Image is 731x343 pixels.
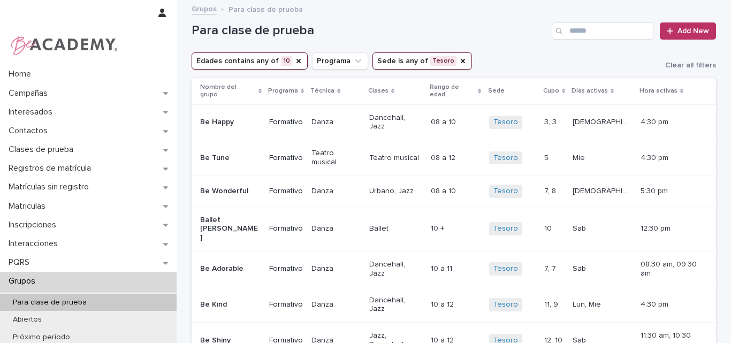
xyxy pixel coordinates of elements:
p: Lun, Mie [573,298,603,309]
p: Danza [311,187,361,196]
p: Ballet [369,224,422,233]
tr: Be HappyFormativoDanzaDancehall, Jazz08 a 1008 a 10 Tesoro 3, 33, 3 [DEMOGRAPHIC_DATA], Mar[DEMOG... [192,104,716,140]
p: Sab [573,222,588,233]
p: Mie [573,151,587,163]
p: 4:30 pm [641,154,699,163]
a: Tesoro [493,264,518,273]
p: Interesados [4,107,61,117]
p: PQRS [4,257,38,268]
p: Matriculas [4,201,54,211]
p: Formativo [269,187,303,196]
p: Be Wonderful [200,187,260,196]
tr: Be AdorableFormativoDanzaDancehall, Jazz10 a 1110 a 11 Tesoro 7, 77, 7 SabSab 08:30 am, 09:30 am [192,251,716,287]
button: Sede [372,52,472,70]
tr: Be TuneFormativoTeatro musicalTeatro musical08 a 1208 a 12 Tesoro 55 MieMie 4:30 pm [192,140,716,176]
a: Grupos [192,2,217,14]
p: Para clase de prueba [229,3,303,14]
tr: Be KindFormativoDanzaDancehall, Jazz10 a 1210 a 12 Tesoro 11, 911, 9 Lun, MieLun, Mie 4:30 pm [192,287,716,323]
p: Dancehall, Jazz [369,260,422,278]
p: 10 a 11 [431,262,454,273]
p: Matrículas sin registro [4,182,97,192]
p: 3, 3 [544,116,559,127]
p: 5:30 pm [641,187,699,196]
p: Formativo [269,224,303,233]
button: Edades [192,52,308,70]
p: 08:30 am, 09:30 am [641,260,699,278]
p: Teatro musical [369,154,422,163]
tr: Be WonderfulFormativoDanzaUrbano, Jazz08 a 1008 a 10 Tesoro 7, 87, 8 [DEMOGRAPHIC_DATA], Mar[DEMO... [192,176,716,207]
p: 08 a 10 [431,185,458,196]
p: Danza [311,264,361,273]
p: Registros de matrícula [4,163,100,173]
p: Danza [311,300,361,309]
p: Be Kind [200,300,260,309]
p: [DEMOGRAPHIC_DATA], Mar [573,185,634,196]
p: Hora activas [639,85,677,97]
p: Días activas [572,85,608,97]
p: Próximo período [4,333,79,342]
p: Clases de prueba [4,144,82,155]
p: 10 a 12 [431,298,456,309]
h1: Para clase de prueba [192,23,547,39]
p: Contactos [4,126,56,136]
p: Be Adorable [200,264,260,273]
p: Cupo [543,85,559,97]
p: Sab [573,262,588,273]
a: Tesoro [493,224,518,233]
p: Sede [488,85,505,97]
p: Interacciones [4,239,66,249]
p: Clases [368,85,389,97]
p: Be Happy [200,118,260,127]
p: 10 + [431,222,446,233]
tr: Ballet [PERSON_NAME]FormativoDanzaBallet10 +10 + Tesoro 1010 SabSab 12:30 pm [192,207,716,251]
a: Tesoro [493,118,518,127]
p: 12:30 pm [641,224,699,233]
p: 11, 9 [544,298,560,309]
a: Tesoro [493,300,518,309]
p: Abiertos [4,315,50,324]
p: Formativo [269,300,303,309]
p: Ballet [PERSON_NAME] [200,216,260,242]
p: 08 a 12 [431,151,458,163]
p: Dancehall, Jazz [369,296,422,314]
p: Be Tune [200,154,260,163]
p: Danza [311,224,361,233]
a: Tesoro [493,187,518,196]
p: Teatro musical [311,149,361,167]
p: Formativo [269,118,303,127]
p: 4:30 pm [641,118,699,127]
p: Urbano, Jazz [369,187,422,196]
button: Programa [312,52,368,70]
p: Dancehall, Jazz [369,113,422,132]
p: Técnica [310,85,334,97]
p: 10 [544,222,554,233]
p: 7, 8 [544,185,558,196]
p: Nombre del grupo [200,81,256,101]
a: Add New [660,22,716,40]
p: 7, 7 [544,262,558,273]
p: [DEMOGRAPHIC_DATA], Mar [573,116,634,127]
p: Programa [268,85,298,97]
p: Formativo [269,264,303,273]
p: Grupos [4,276,44,286]
p: Inscripciones [4,220,65,230]
p: Campañas [4,88,56,98]
p: Danza [311,118,361,127]
p: Rango de edad [430,81,475,101]
p: 4:30 pm [641,300,699,309]
button: Clear all filters [657,62,716,69]
p: Para clase de prueba [4,298,95,307]
p: Formativo [269,154,303,163]
span: Add New [677,27,709,35]
img: WPrjXfSUmiLcdUfaYY4Q [9,35,118,56]
p: 08 a 10 [431,116,458,127]
input: Search [552,22,653,40]
a: Tesoro [493,154,518,163]
p: 5 [544,151,551,163]
p: Home [4,69,40,79]
span: Clear all filters [665,62,716,69]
